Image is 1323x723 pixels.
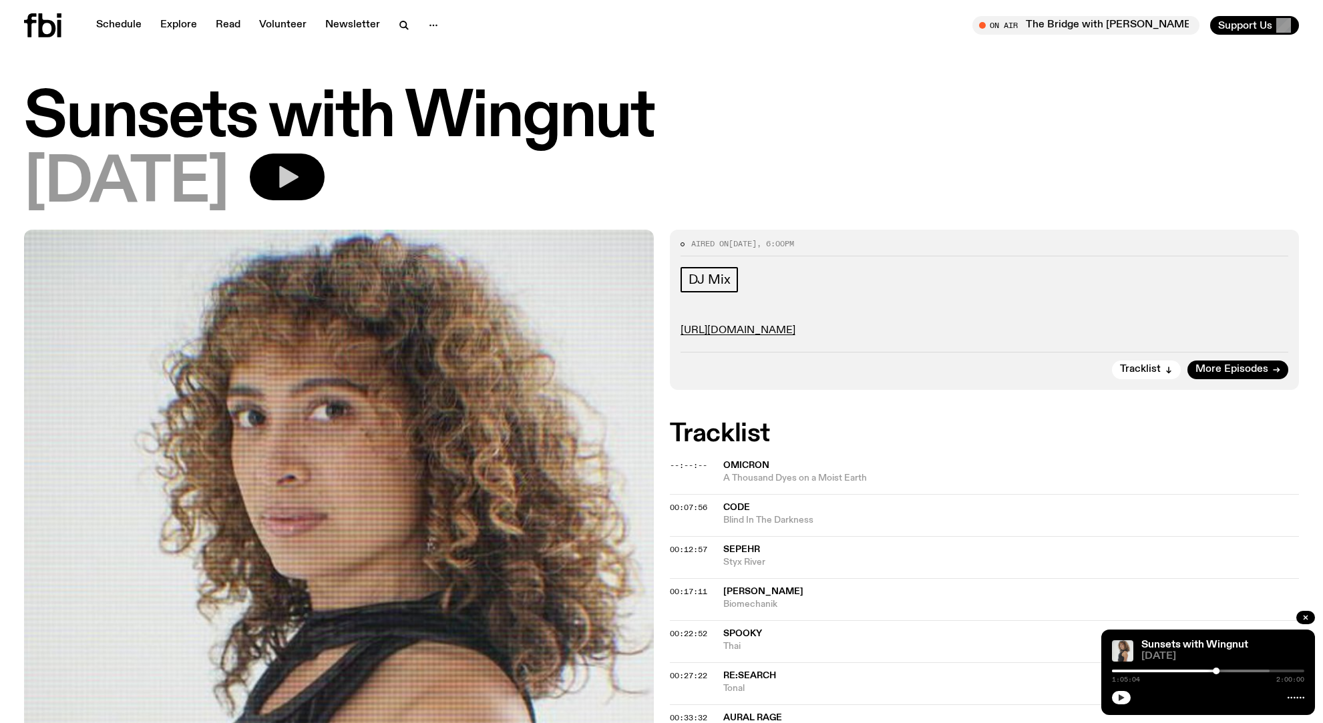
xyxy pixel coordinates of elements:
span: Thai [723,640,1300,653]
span: Aired on [691,238,729,249]
span: Sepehr [723,545,760,554]
a: More Episodes [1187,360,1288,379]
span: Styx River [723,556,1300,569]
button: 00:07:56 [670,504,707,511]
span: Aural Rage [723,713,782,722]
span: Code [723,503,750,512]
span: [PERSON_NAME] [723,587,803,596]
h2: Tracklist [670,422,1300,446]
span: 00:07:56 [670,502,707,513]
span: More Episodes [1195,365,1268,375]
a: Read [208,16,248,35]
span: Support Us [1218,19,1272,31]
span: 1:05:04 [1112,676,1140,683]
span: 00:22:52 [670,628,707,639]
span: --:--:-- [670,460,707,471]
span: 00:12:57 [670,544,707,555]
button: Tracklist [1112,360,1181,379]
span: A Thousand Dyes on a Moist Earth [723,472,1300,485]
span: 2:00:00 [1276,676,1304,683]
span: Re:search [723,671,776,680]
button: 00:22:52 [670,630,707,638]
span: 00:33:32 [670,712,707,723]
span: Biomechanik [723,598,1300,611]
span: [DATE] [729,238,757,249]
img: Tangela looks past her left shoulder into the camera with an inquisitive look. She is wearing a s... [1112,640,1133,662]
a: Volunteer [251,16,315,35]
span: 00:27:22 [670,670,707,681]
button: 00:17:11 [670,588,707,595]
span: DJ Mix [689,272,731,287]
a: DJ Mix [681,267,739,292]
span: , 6:00pm [757,238,794,249]
a: Sunsets with Wingnut [1141,640,1248,650]
span: 00:17:11 [670,586,707,597]
button: 00:12:57 [670,546,707,553]
span: Blind In The Darkness [723,514,1300,527]
a: Schedule [88,16,150,35]
span: [DATE] [1141,652,1304,662]
span: Tonal [723,682,1300,695]
button: 00:27:22 [670,672,707,680]
a: [URL][DOMAIN_NAME] [681,325,795,336]
button: On AirThe Bridge with [PERSON_NAME] [972,16,1199,35]
a: Explore [152,16,205,35]
button: Support Us [1210,16,1299,35]
span: Tracklist [1120,365,1161,375]
span: Omicron [723,461,769,470]
span: [DATE] [24,154,228,214]
span: Spooky [723,629,762,638]
button: 00:33:32 [670,714,707,722]
a: Newsletter [317,16,388,35]
h1: Sunsets with Wingnut [24,88,1299,148]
